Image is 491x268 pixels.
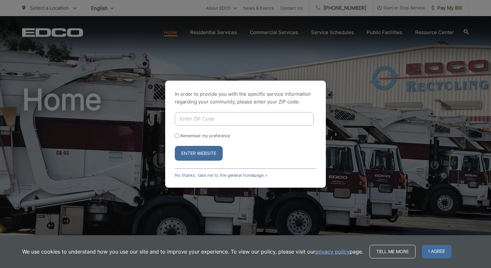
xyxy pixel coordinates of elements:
p: We use cookies to understand how you use our site and to improve your experience. To view our pol... [22,248,363,255]
button: Enter Website [175,146,223,161]
input: Enter ZIP Code [175,112,314,126]
span: I agree [422,245,451,258]
a: privacy policy [315,248,350,255]
p: In order to provide you with the specific service information regarding your community, please en... [175,90,316,106]
a: No thanks, take me to the general homepage > [175,173,267,178]
a: Tell me more [370,245,415,258]
label: Remember my preference [180,133,230,138]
